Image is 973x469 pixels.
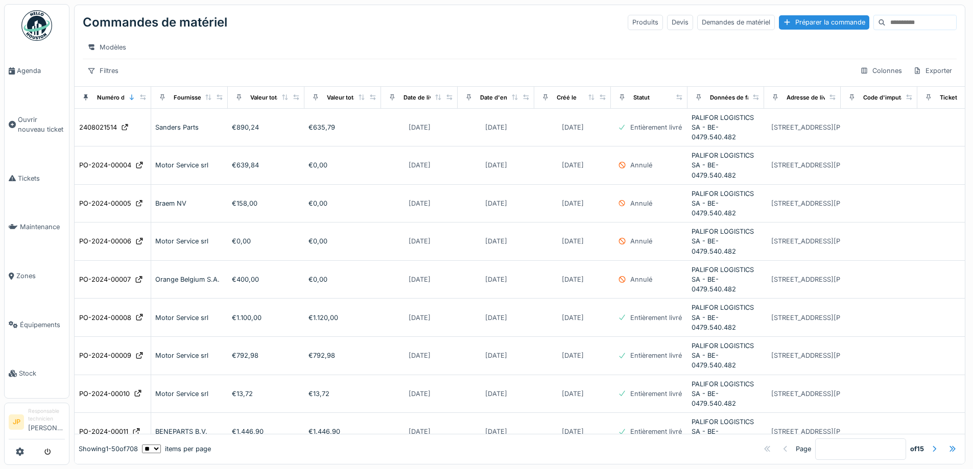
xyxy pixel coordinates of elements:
div: [STREET_ADDRESS][PERSON_NAME] [771,427,888,436]
div: Sanders Parts [155,122,224,132]
a: Stock [5,349,69,398]
div: [DATE] [562,199,584,208]
div: [STREET_ADDRESS][PERSON_NAME] [771,389,888,399]
div: PALIFOR LOGISTICS SA - BE-0479.540.482 [692,265,760,294]
div: €639,84 [232,160,300,170]
div: [STREET_ADDRESS][PERSON_NAME] [771,160,888,170]
div: PALIFOR LOGISTICS SA - BE-0479.540.482 [692,189,760,218]
div: [DATE] [409,313,431,323]
div: Date de livraison [404,93,450,102]
div: [STREET_ADDRESS][PERSON_NAME] [771,275,888,284]
div: €1.446,90 [308,427,377,436]
div: PO-2024-00008 [79,313,131,323]
div: Annulé [630,199,652,208]
div: €792,98 [308,351,377,360]
div: PO-2024-00006 [79,236,131,246]
a: Maintenance [5,203,69,252]
div: [STREET_ADDRESS][PERSON_NAME] [771,199,888,208]
div: Date d'envoi de la commande [480,93,563,102]
div: Motor Service srl [155,351,224,360]
div: Valeur totale commandée [250,93,321,102]
div: Entièrement livré [630,122,682,132]
div: Filtres [83,63,123,78]
div: Statut [633,93,650,102]
span: Ouvrir nouveau ticket [18,115,65,134]
div: [DATE] [562,389,584,399]
div: [DATE] [409,236,431,246]
div: €0,00 [308,199,377,208]
div: PO-2024-00004 [79,160,131,170]
li: JP [9,414,24,430]
div: €400,00 [232,275,300,284]
div: €890,24 [232,122,300,132]
div: items per page [142,444,211,454]
span: Maintenance [20,222,65,232]
div: €158,00 [232,199,300,208]
a: JP Responsable technicien[PERSON_NAME] [9,407,65,439]
div: [DATE] [485,351,507,360]
div: Braem NV [155,199,224,208]
div: Valeur totale facturée [327,93,387,102]
div: €0,00 [308,160,377,170]
div: 2408021514 [79,122,117,132]
div: [DATE] [409,122,431,132]
div: Motor Service srl [155,389,224,399]
div: PALIFOR LOGISTICS SA - BE-0479.540.482 [692,113,760,142]
div: Colonnes [856,63,907,78]
div: Entièrement livré [630,351,682,360]
div: Commandes de matériel [83,9,227,36]
strong: of 15 [910,444,924,454]
div: [DATE] [562,160,584,170]
span: Stock [19,368,65,378]
a: Équipements [5,301,69,350]
div: Données de facturation [710,93,775,102]
div: PO-2024-00005 [79,199,131,208]
img: Badge_color-CXgf-gQk.svg [21,10,52,41]
div: [DATE] [409,160,431,170]
a: Tickets [5,154,69,203]
div: Motor Service srl [155,160,224,170]
div: [DATE] [485,275,507,284]
div: PO-2024-00011 [79,427,128,436]
div: PALIFOR LOGISTICS SA - BE-0479.540.482 [692,151,760,180]
span: Zones [16,271,65,281]
div: €0,00 [308,275,377,284]
div: Numéro de commande [97,93,161,102]
span: Tickets [18,174,65,183]
div: Showing 1 - 50 of 708 [79,444,138,454]
div: [DATE] [485,313,507,323]
div: Créé le [557,93,577,102]
div: [DATE] [409,351,431,360]
div: [STREET_ADDRESS][PERSON_NAME] [771,122,888,132]
div: €1.446,90 [232,427,300,436]
div: [DATE] [485,427,507,436]
div: [DATE] [409,199,431,208]
div: [DATE] [409,275,431,284]
div: Préparer la commande [779,15,869,29]
div: [STREET_ADDRESS][PERSON_NAME] [771,236,888,246]
div: [DATE] [485,122,507,132]
div: €635,79 [308,122,377,132]
div: [DATE] [485,389,507,399]
div: PALIFOR LOGISTICS SA - BE-0479.540.482 [692,303,760,332]
div: PO-2024-00009 [79,351,131,360]
div: PO-2024-00007 [79,275,131,284]
div: [DATE] [485,199,507,208]
div: [DATE] [485,160,507,170]
div: [STREET_ADDRESS][PERSON_NAME] [771,313,888,323]
div: [DATE] [409,389,431,399]
div: Motor Service srl [155,313,224,323]
div: €0,00 [308,236,377,246]
span: Agenda [17,66,65,76]
div: PALIFOR LOGISTICS SA - BE-0479.540.482 [692,417,760,447]
div: PALIFOR LOGISTICS SA - BE-0479.540.482 [692,379,760,409]
div: Annulé [630,160,652,170]
div: PALIFOR LOGISTICS SA - BE-0479.540.482 [692,227,760,256]
div: Entièrement livré [630,427,682,436]
div: €1.120,00 [308,313,377,323]
div: Motor Service srl [155,236,224,246]
div: Page [796,444,811,454]
div: Modèles [83,40,131,55]
div: Produits [628,15,663,30]
div: [DATE] [562,122,584,132]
